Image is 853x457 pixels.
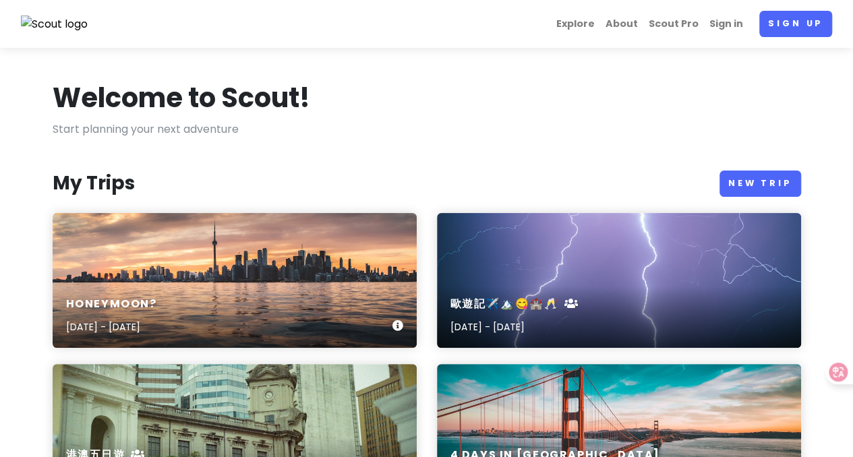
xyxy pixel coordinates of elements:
a: About [600,11,643,37]
h6: Honeymoon? [66,297,157,311]
a: Sign in [704,11,748,37]
a: New Trip [719,171,801,197]
a: a couple of lightning strikes over the ocean歐遊記✈️🏔️😋🏰🥂[DATE] - [DATE] [437,213,801,348]
img: Scout logo [21,16,88,33]
a: Explore [551,11,600,37]
p: [DATE] - [DATE] [66,319,157,334]
a: Scout Pro [643,11,704,37]
p: [DATE] - [DATE] [450,319,579,334]
h3: My Trips [53,171,135,195]
h1: Welcome to Scout! [53,80,310,115]
a: body of water under white cloudy skyHoneymoon?[DATE] - [DATE] [53,213,417,348]
p: Start planning your next adventure [53,121,801,138]
a: Sign up [759,11,832,37]
h6: 歐遊記✈️🏔️😋🏰🥂 [450,297,579,311]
